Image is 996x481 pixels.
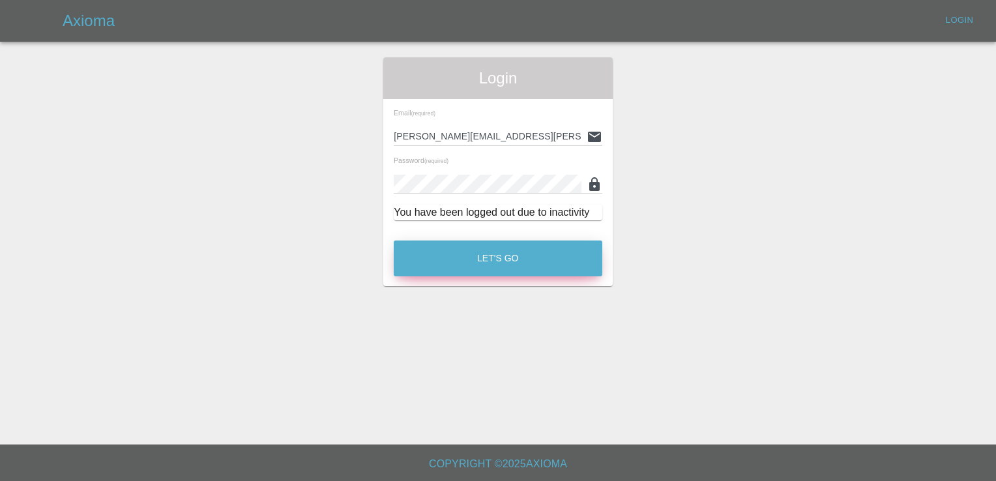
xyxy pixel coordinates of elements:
div: You have been logged out due to inactivity [394,205,602,220]
h6: Copyright © 2025 Axioma [10,455,986,473]
button: Let's Go [394,241,602,276]
span: Login [394,68,602,89]
span: Password [394,156,448,164]
small: (required) [411,111,435,117]
h5: Axioma [63,10,115,31]
small: (required) [424,158,448,164]
span: Email [394,109,435,117]
a: Login [939,10,980,31]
